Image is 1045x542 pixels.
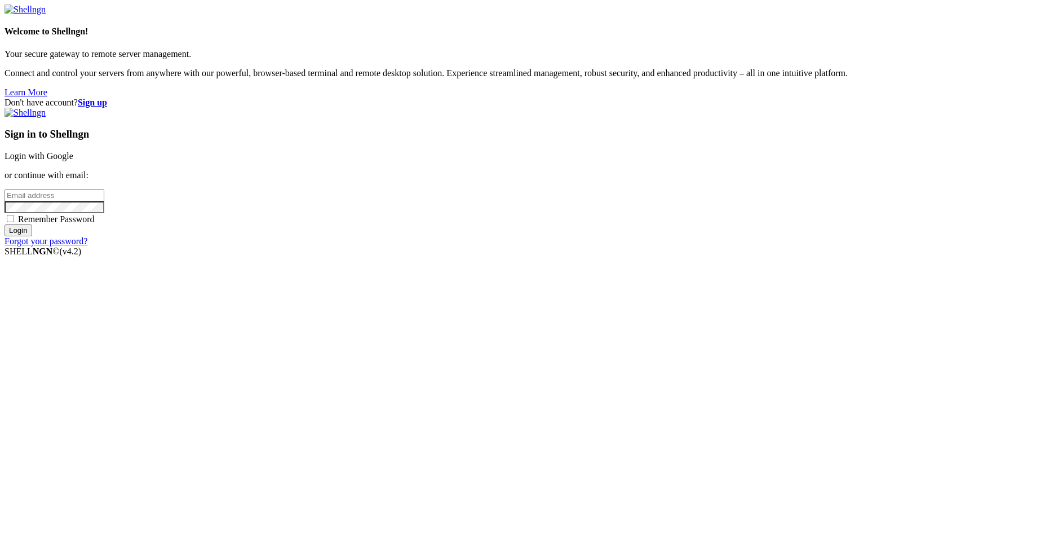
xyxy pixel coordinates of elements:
p: Your secure gateway to remote server management. [5,49,1040,59]
input: Login [5,224,32,236]
img: Shellngn [5,5,46,15]
a: Learn More [5,87,47,97]
span: 4.2.0 [60,246,82,256]
input: Email address [5,190,104,201]
div: Don't have account? [5,98,1040,108]
h4: Welcome to Shellngn! [5,27,1040,37]
a: Forgot your password? [5,236,87,246]
p: Connect and control your servers from anywhere with our powerful, browser-based terminal and remo... [5,68,1040,78]
p: or continue with email: [5,170,1040,180]
span: Remember Password [18,214,95,224]
a: Sign up [78,98,107,107]
span: SHELL © [5,246,81,256]
a: Login with Google [5,151,73,161]
h3: Sign in to Shellngn [5,128,1040,140]
input: Remember Password [7,215,14,222]
img: Shellngn [5,108,46,118]
b: NGN [33,246,53,256]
